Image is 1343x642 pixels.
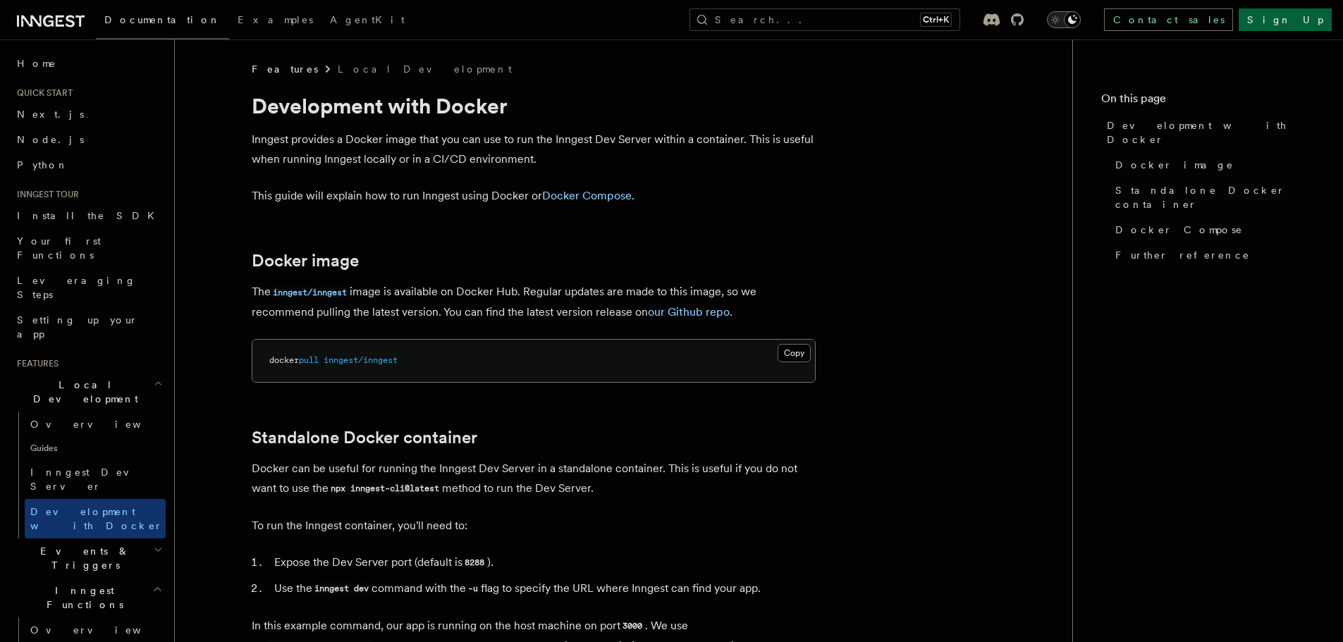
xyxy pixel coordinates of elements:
span: Development with Docker [1107,118,1315,147]
span: Your first Functions [17,235,101,261]
button: Local Development [11,372,166,412]
span: Guides [25,437,166,459]
span: Features [252,62,318,76]
a: Your first Functions [11,228,166,268]
span: Inngest Functions [11,584,152,612]
span: AgentKit [330,14,405,25]
a: Python [11,152,166,178]
a: Node.js [11,127,166,152]
div: Local Development [11,412,166,538]
code: 8288 [462,557,487,569]
a: Inngest Dev Server [25,459,166,499]
a: Docker image [1110,152,1315,178]
span: Standalone Docker container [1115,183,1315,211]
a: Contact sales [1104,8,1233,31]
a: Examples [229,4,321,38]
a: Home [11,51,166,76]
span: Leveraging Steps [17,275,136,300]
span: Documentation [104,14,221,25]
h4: On this page [1101,90,1315,113]
span: Install the SDK [17,210,163,221]
span: inngest/inngest [324,355,398,365]
span: pull [299,355,319,365]
a: Next.js [11,101,166,127]
span: docker [269,355,299,365]
a: Install the SDK [11,203,166,228]
a: AgentKit [321,4,413,38]
code: inngest/inngest [271,287,350,299]
a: Development with Docker [25,499,166,538]
span: Python [17,159,68,171]
a: Further reference [1110,242,1315,268]
code: -u [466,583,481,595]
a: Setting up your app [11,307,166,347]
p: This guide will explain how to run Inngest using Docker or . [252,186,816,206]
span: Development with Docker [30,506,163,531]
span: Inngest Dev Server [30,467,151,492]
a: Docker Compose [542,189,632,202]
span: Further reference [1115,248,1250,262]
span: Next.js [17,109,84,120]
a: Overview [25,412,166,437]
span: Overview [30,419,176,430]
span: Docker Compose [1115,223,1243,237]
a: Leveraging Steps [11,268,166,307]
button: Copy [778,344,811,362]
kbd: Ctrl+K [920,13,952,27]
a: Documentation [96,4,229,39]
code: npx inngest-cli@latest [329,483,442,495]
a: Development with Docker [1101,113,1315,152]
span: Overview [30,624,176,636]
span: Features [11,358,59,369]
p: To run the Inngest container, you'll need to: [252,516,816,536]
p: Inngest provides a Docker image that you can use to run the Inngest Dev Server within a container... [252,130,816,169]
span: Quick start [11,87,73,99]
a: inngest/inngest [271,285,350,298]
a: Standalone Docker container [252,428,477,447]
span: Node.js [17,134,84,145]
li: Use the command with the flag to specify the URL where Inngest can find your app. [270,579,816,599]
span: Docker image [1115,158,1234,172]
p: Docker can be useful for running the Inngest Dev Server in a standalone container. This is useful... [252,459,816,499]
span: Local Development [11,378,154,406]
span: Events & Triggers [11,544,154,572]
a: Standalone Docker container [1110,178,1315,217]
button: Inngest Functions [11,578,166,617]
a: Docker image [252,251,359,271]
h1: Development with Docker [252,93,816,118]
p: The image is available on Docker Hub. Regular updates are made to this image, so we recommend pul... [252,282,816,322]
code: inngest dev [312,583,372,595]
span: Home [17,56,56,70]
code: 3000 [620,620,645,632]
button: Events & Triggers [11,538,166,578]
a: Sign Up [1239,8,1332,31]
span: Examples [238,14,313,25]
li: Expose the Dev Server port (default is ). [270,553,816,573]
button: Search...Ctrl+K [689,8,960,31]
a: our Github repo [648,305,730,319]
a: Docker Compose [1110,217,1315,242]
a: Local Development [338,62,512,76]
button: Toggle dark mode [1047,11,1081,28]
span: Inngest tour [11,189,79,200]
span: Setting up your app [17,314,138,340]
